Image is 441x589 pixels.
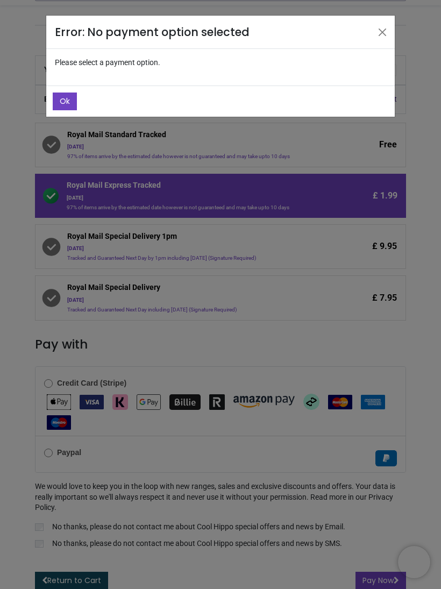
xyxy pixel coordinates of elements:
iframe: Brevo live chat [398,546,430,578]
span: Ok [60,96,70,107]
button: Ok [53,93,77,111]
button: Close [374,24,390,40]
h4: Error: No payment option selected [55,24,255,40]
p: Please select a payment option. [46,49,395,77]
